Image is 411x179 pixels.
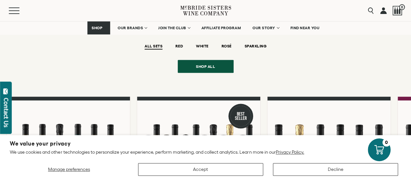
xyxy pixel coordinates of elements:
[399,4,405,10] span: 0
[252,26,275,30] span: OUR STORY
[118,26,143,30] span: OUR BRANDS
[286,21,324,34] a: FIND NEAR YOU
[185,60,226,73] span: Shop all
[3,98,9,127] div: Contact Us
[154,21,194,34] a: JOIN THE CLUB
[245,44,266,49] button: SPARKLING
[145,44,162,49] button: ALL SETS
[197,21,245,34] a: AFFILIATE PROGRAM
[248,21,283,34] a: OUR STORY
[222,44,232,49] button: ROSÉ
[138,163,263,176] button: Accept
[92,26,103,30] span: SHOP
[48,167,90,172] span: Manage preferences
[276,149,304,155] a: Privacy Policy.
[158,26,186,30] span: JOIN THE CLUB
[196,44,208,49] button: WHITE
[175,44,183,49] button: RED
[113,21,151,34] a: OUR BRANDS
[10,163,128,176] button: Manage preferences
[201,26,241,30] span: AFFILIATE PROGRAM
[273,163,398,176] button: Decline
[9,7,32,14] button: Mobile Menu Trigger
[87,21,110,34] a: SHOP
[10,141,401,147] h2: We value your privacy
[178,60,234,73] a: Shop all
[382,138,391,147] div: 0
[10,149,401,155] p: We use cookies and other technologies to personalize your experience, perform marketing, and coll...
[290,26,320,30] span: FIND NEAR YOU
